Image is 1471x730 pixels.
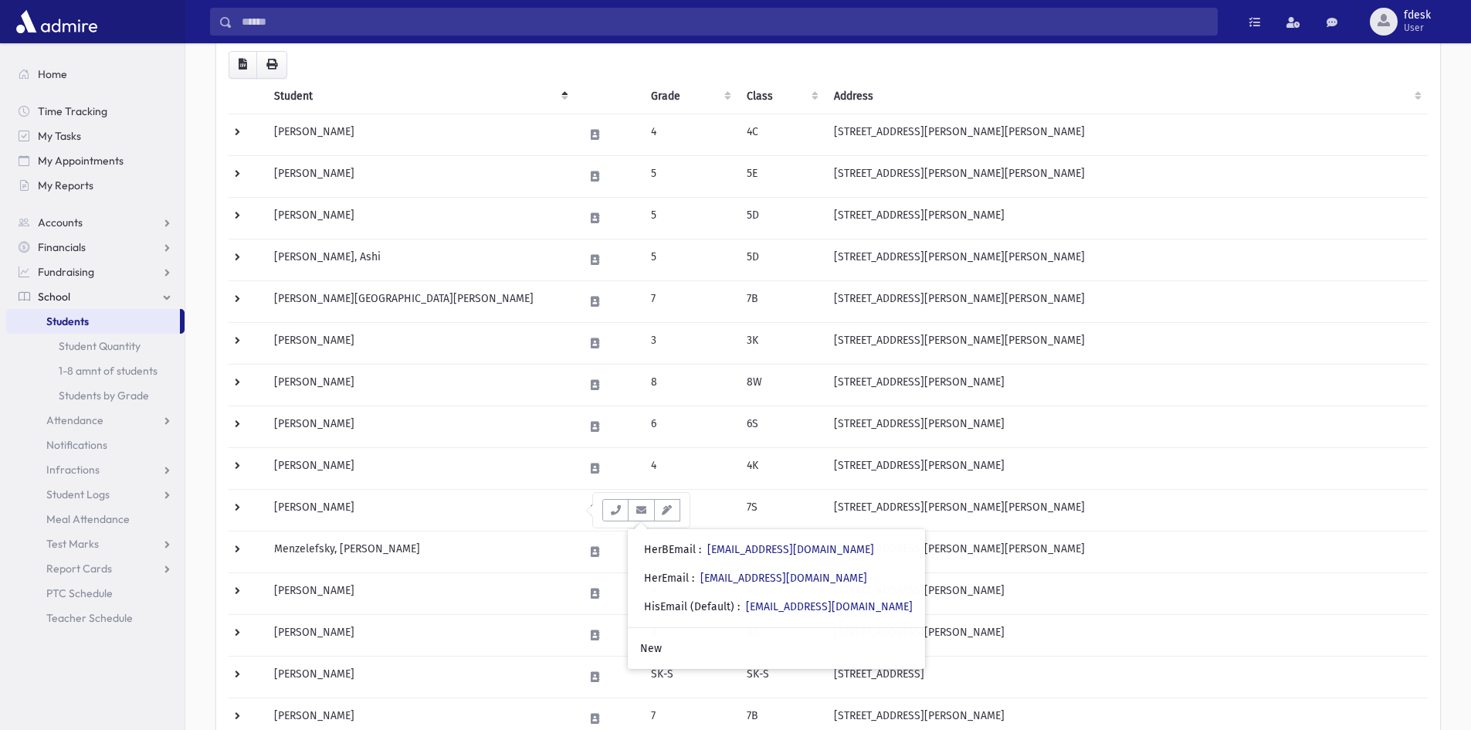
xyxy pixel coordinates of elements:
[825,447,1428,489] td: [STREET_ADDRESS][PERSON_NAME]
[644,542,874,558] div: HerBEmail
[1404,22,1431,34] span: User
[707,543,874,556] a: [EMAIL_ADDRESS][DOMAIN_NAME]
[46,413,103,427] span: Attendance
[737,155,825,197] td: 5E
[265,531,575,572] td: Menzelefsky, [PERSON_NAME]
[642,364,737,406] td: 8
[265,364,575,406] td: [PERSON_NAME]
[825,114,1428,155] td: [STREET_ADDRESS][PERSON_NAME][PERSON_NAME]
[6,482,185,507] a: Student Logs
[737,406,825,447] td: 6S
[642,406,737,447] td: 6
[265,489,575,531] td: [PERSON_NAME]
[265,114,575,155] td: [PERSON_NAME]
[642,489,737,531] td: 7
[642,447,737,489] td: 4
[6,383,185,408] a: Students by Grade
[265,572,575,614] td: [PERSON_NAME]
[265,155,575,197] td: [PERSON_NAME]
[38,216,83,229] span: Accounts
[46,611,133,625] span: Teacher Schedule
[232,8,1217,36] input: Search
[6,210,185,235] a: Accounts
[737,656,825,698] td: SK-S
[6,235,185,260] a: Financials
[825,406,1428,447] td: [STREET_ADDRESS][PERSON_NAME]
[6,408,185,433] a: Attendance
[6,148,185,173] a: My Appointments
[265,239,575,280] td: [PERSON_NAME], Ashi
[6,124,185,148] a: My Tasks
[642,239,737,280] td: 5
[642,656,737,698] td: SK-S
[6,606,185,630] a: Teacher Schedule
[737,322,825,364] td: 3K
[46,562,112,576] span: Report Cards
[737,79,825,114] th: Class: activate to sort column ascending
[38,104,107,118] span: Time Tracking
[46,512,130,526] span: Meal Attendance
[825,614,1428,656] td: [STREET_ADDRESS][PERSON_NAME]
[38,240,86,254] span: Financials
[825,531,1428,572] td: [STREET_ADDRESS][PERSON_NAME][PERSON_NAME]
[6,556,185,581] a: Report Cards
[265,656,575,698] td: [PERSON_NAME]
[6,284,185,309] a: School
[642,155,737,197] td: 5
[692,572,694,585] span: :
[38,265,94,279] span: Fundraising
[825,572,1428,614] td: [STREET_ADDRESS][PERSON_NAME]
[265,614,575,656] td: [PERSON_NAME]
[6,62,185,87] a: Home
[825,79,1428,114] th: Address: activate to sort column ascending
[654,499,680,521] button: Email Templates
[265,447,575,489] td: [PERSON_NAME]
[737,197,825,239] td: 5D
[46,537,99,551] span: Test Marks
[6,457,185,482] a: Infractions
[46,463,100,477] span: Infractions
[265,280,575,322] td: [PERSON_NAME][GEOGRAPHIC_DATA][PERSON_NAME]
[6,334,185,358] a: Student Quantity
[46,314,89,328] span: Students
[6,433,185,457] a: Notifications
[825,239,1428,280] td: [STREET_ADDRESS][PERSON_NAME][PERSON_NAME]
[265,79,575,114] th: Student: activate to sort column descending
[1404,9,1431,22] span: fdesk
[642,197,737,239] td: 5
[628,634,925,663] a: New
[642,280,737,322] td: 7
[6,358,185,383] a: 1-8 amnt of students
[644,570,867,586] div: HerEmail
[700,572,867,585] a: [EMAIL_ADDRESS][DOMAIN_NAME]
[737,114,825,155] td: 4C
[229,51,257,79] button: CSV
[6,99,185,124] a: Time Tracking
[825,197,1428,239] td: [STREET_ADDRESS][PERSON_NAME]
[38,290,70,304] span: School
[6,581,185,606] a: PTC Schedule
[38,178,93,192] span: My Reports
[737,600,740,613] span: :
[737,447,825,489] td: 4K
[825,656,1428,698] td: [STREET_ADDRESS]
[642,114,737,155] td: 4
[38,67,67,81] span: Home
[12,6,101,37] img: AdmirePro
[265,322,575,364] td: [PERSON_NAME]
[737,489,825,531] td: 7S
[642,79,737,114] th: Grade: activate to sort column ascending
[737,280,825,322] td: 7B
[825,280,1428,322] td: [STREET_ADDRESS][PERSON_NAME][PERSON_NAME]
[38,154,124,168] span: My Appointments
[737,364,825,406] td: 8W
[644,599,913,615] div: HisEmail (Default)
[737,239,825,280] td: 5D
[46,586,113,600] span: PTC Schedule
[6,309,180,334] a: Students
[825,364,1428,406] td: [STREET_ADDRESS][PERSON_NAME]
[265,197,575,239] td: [PERSON_NAME]
[265,406,575,447] td: [PERSON_NAME]
[6,173,185,198] a: My Reports
[6,531,185,556] a: Test Marks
